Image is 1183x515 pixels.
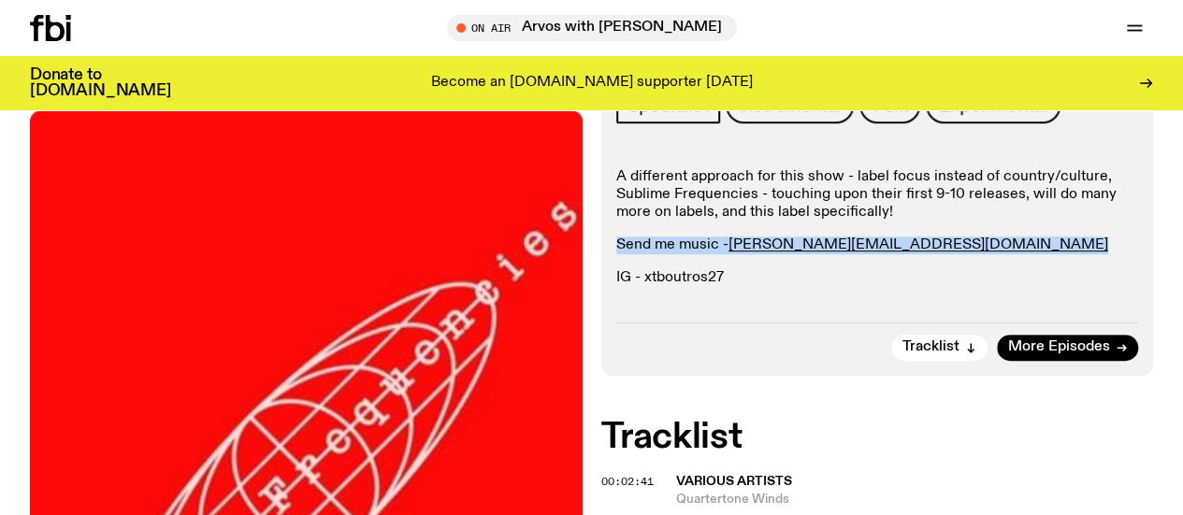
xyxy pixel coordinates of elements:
[30,67,171,99] h3: Donate to [DOMAIN_NAME]
[616,236,1139,254] p: Send me music -
[902,340,959,354] span: Tracklist
[468,21,728,35] span: Tune in live
[997,335,1138,361] a: More Episodes
[601,421,1154,454] h2: Tracklist
[676,475,792,488] span: Various Artists
[891,335,988,361] button: Tracklist
[676,491,1154,508] span: Quartertone Winds
[1008,340,1110,354] span: More Episodes
[616,168,1139,222] p: A different approach for this show - label focus instead of country/culture, Sublime Frequencies ...
[447,15,737,41] button: On AirArvos with [PERSON_NAME]
[601,477,654,487] button: 00:02:41
[601,474,654,489] span: 00:02:41
[729,237,1108,252] a: [PERSON_NAME][EMAIL_ADDRESS][DOMAIN_NAME]
[616,269,1139,287] p: IG - xtboutros27
[431,75,753,92] p: Become an [DOMAIN_NAME] supporter [DATE]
